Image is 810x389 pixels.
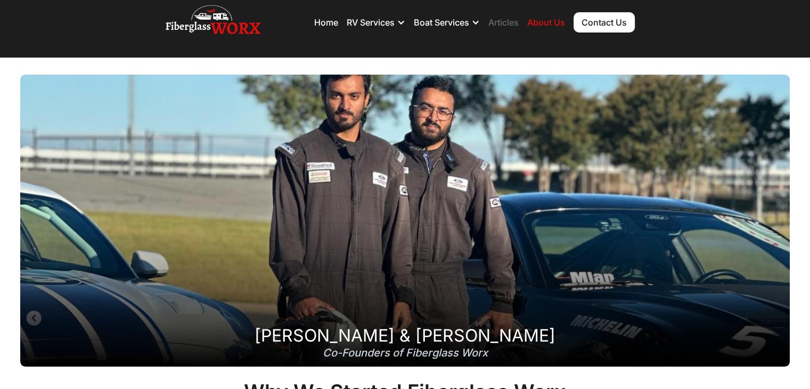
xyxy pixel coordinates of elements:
div: [PERSON_NAME] & [PERSON_NAME] [255,330,555,341]
a: Articles [488,17,519,28]
div: Co-Founders of Fiberglass Worx [323,347,488,358]
div: Boat Services [414,6,480,38]
div: RV Services [347,6,405,38]
div: RV Services [347,17,395,28]
div: Boat Services [414,17,469,28]
a: Home [314,17,338,28]
a: Contact Us [574,12,635,33]
img: Fiberglass WorX – RV Repair, RV Roof & RV Detailing [166,1,260,44]
a: About Us [527,17,565,28]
